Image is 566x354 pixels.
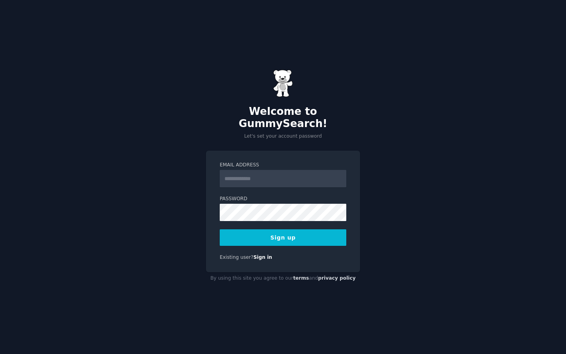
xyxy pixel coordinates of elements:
[318,275,356,281] a: privacy policy
[220,254,254,260] span: Existing user?
[206,105,360,130] h2: Welcome to GummySearch!
[273,70,293,97] img: Gummy Bear
[206,272,360,285] div: By using this site you agree to our and
[220,162,346,169] label: Email Address
[254,254,272,260] a: Sign in
[220,229,346,246] button: Sign up
[220,195,346,203] label: Password
[293,275,309,281] a: terms
[206,133,360,140] p: Let's set your account password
